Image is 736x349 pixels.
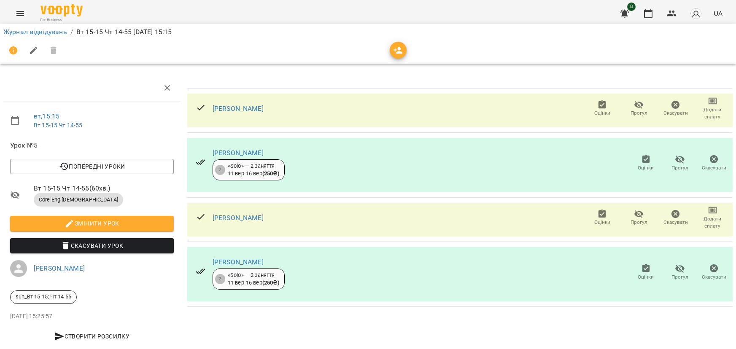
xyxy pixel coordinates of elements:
b: ( 250 ₴ ) [262,279,279,286]
span: Скасувати [702,274,726,281]
div: «Solo» — 2 заняття 11 вер - 16 вер [228,162,279,178]
span: Додати сплату [699,106,726,121]
a: [PERSON_NAME] [213,214,264,222]
span: sun_Вт 15-15; Чт 14-55 [11,293,76,301]
button: Прогул [663,261,697,285]
span: Оцінки [638,274,654,281]
div: 2 [215,274,225,284]
button: Скасувати [658,206,694,230]
span: Вт 15-15 Чт 14-55 ( 60 хв. ) [34,183,174,193]
button: UA [710,5,726,21]
span: Прогул [671,164,688,172]
span: Змінити урок [17,218,167,228]
button: Скасувати Урок [10,238,174,253]
button: Оцінки [629,151,663,175]
nav: breadcrumb [3,27,733,37]
span: Додати сплату [699,215,726,230]
span: Оцінки [594,219,610,226]
b: ( 250 ₴ ) [262,170,279,177]
a: Журнал відвідувань [3,28,67,36]
span: Прогул [671,274,688,281]
p: Вт 15-15 Чт 14-55 [DATE] 15:15 [76,27,172,37]
img: avatar_s.png [690,8,702,19]
div: 2 [215,165,225,175]
img: Voopty Logo [40,4,83,16]
span: For Business [40,17,83,23]
button: Скасувати [697,261,731,285]
button: Змінити урок [10,216,174,231]
li: / [70,27,73,37]
span: Прогул [631,110,647,117]
a: [PERSON_NAME] [213,258,264,266]
button: Додати сплату [694,206,731,230]
button: Прогул [620,97,657,121]
span: Скасувати Урок [17,241,167,251]
span: UA [714,9,723,18]
a: Вт 15-15 Чт 14-55 [34,122,83,129]
span: Прогул [631,219,647,226]
button: Оцінки [629,261,663,285]
button: Прогул [663,151,697,175]
span: Урок №5 [10,140,174,150]
a: [PERSON_NAME] [34,264,85,272]
div: sun_Вт 15-15; Чт 14-55 [10,290,77,304]
button: Попередні уроки [10,159,174,174]
span: Скасувати [663,110,688,117]
div: «Solo» — 2 заняття 11 вер - 16 вер [228,271,279,287]
span: Оцінки [594,110,610,117]
a: [PERSON_NAME] [213,149,264,157]
span: Core Eng [DEMOGRAPHIC_DATA] [34,196,123,204]
button: Прогул [620,206,657,230]
span: Скасувати [663,219,688,226]
span: Створити розсилку [13,331,170,341]
span: Попередні уроки [17,161,167,172]
button: Скасувати [658,97,694,121]
span: 8 [627,3,636,11]
button: Оцінки [584,206,620,230]
button: Створити розсилку [10,329,174,344]
button: Додати сплату [694,97,731,121]
button: Скасувати [697,151,731,175]
a: [PERSON_NAME] [213,105,264,113]
button: Оцінки [584,97,620,121]
button: Menu [10,3,30,24]
span: Скасувати [702,164,726,172]
a: вт , 15:15 [34,112,59,120]
p: [DATE] 15:25:57 [10,312,174,321]
span: Оцінки [638,164,654,172]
